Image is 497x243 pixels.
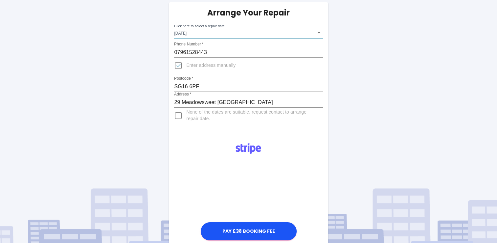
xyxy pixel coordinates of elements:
label: Phone Number [174,41,203,47]
label: Postcode [174,76,193,81]
label: Click here to select a repair date [174,24,225,29]
button: Pay £38 Booking Fee [201,222,297,240]
div: [DATE] [174,27,323,39]
h5: Arrange Your Repair [207,8,290,18]
img: Logo [232,141,265,156]
span: Enter address manually [186,62,236,69]
iframe: Secure payment input frame [199,158,298,220]
span: None of the dates are suitable, request contact to arrange repair date. [186,109,317,122]
label: Address [174,92,191,97]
